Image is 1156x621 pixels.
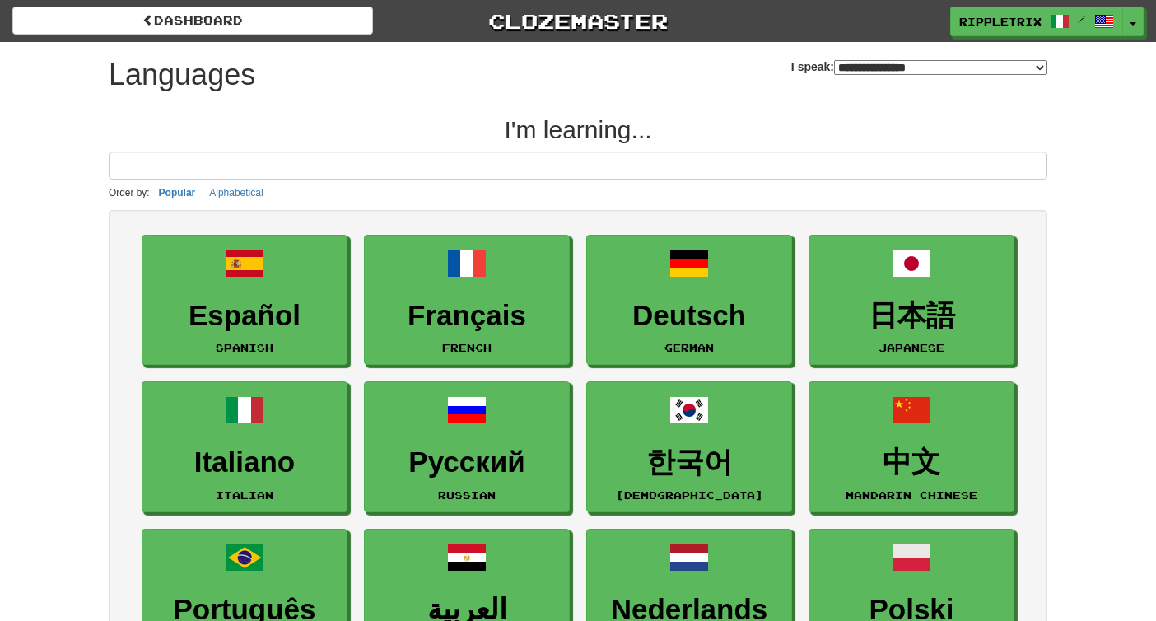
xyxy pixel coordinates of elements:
small: German [664,342,714,353]
h3: Français [373,300,561,332]
h3: Русский [373,446,561,479]
a: РусскийRussian [364,381,570,512]
a: ItalianoItalian [142,381,347,512]
h1: Languages [109,58,255,91]
small: Spanish [216,342,273,353]
small: Russian [438,489,496,501]
a: FrançaisFrench [364,235,570,366]
a: DeutschGerman [586,235,792,366]
h3: 中文 [818,446,1005,479]
small: Japanese [879,342,944,353]
h3: Italiano [151,446,338,479]
a: 日本語Japanese [809,235,1014,366]
h3: 한국어 [595,446,783,479]
button: Alphabetical [204,184,268,202]
span: RippleTrix [959,14,1042,29]
small: Order by: [109,187,150,198]
h3: Deutsch [595,300,783,332]
a: RippleTrix / [950,7,1123,36]
a: 中文Mandarin Chinese [809,381,1014,512]
h3: Español [151,300,338,332]
a: EspañolSpanish [142,235,347,366]
a: Clozemaster [398,7,758,35]
h2: I'm learning... [109,116,1047,143]
small: Mandarin Chinese [846,489,977,501]
select: I speak: [834,60,1047,75]
button: Popular [154,184,201,202]
small: [DEMOGRAPHIC_DATA] [616,489,763,501]
h3: 日本語 [818,300,1005,332]
a: 한국어[DEMOGRAPHIC_DATA] [586,381,792,512]
label: I speak: [791,58,1047,75]
span: / [1078,13,1086,25]
a: dashboard [12,7,373,35]
small: French [442,342,492,353]
small: Italian [216,489,273,501]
